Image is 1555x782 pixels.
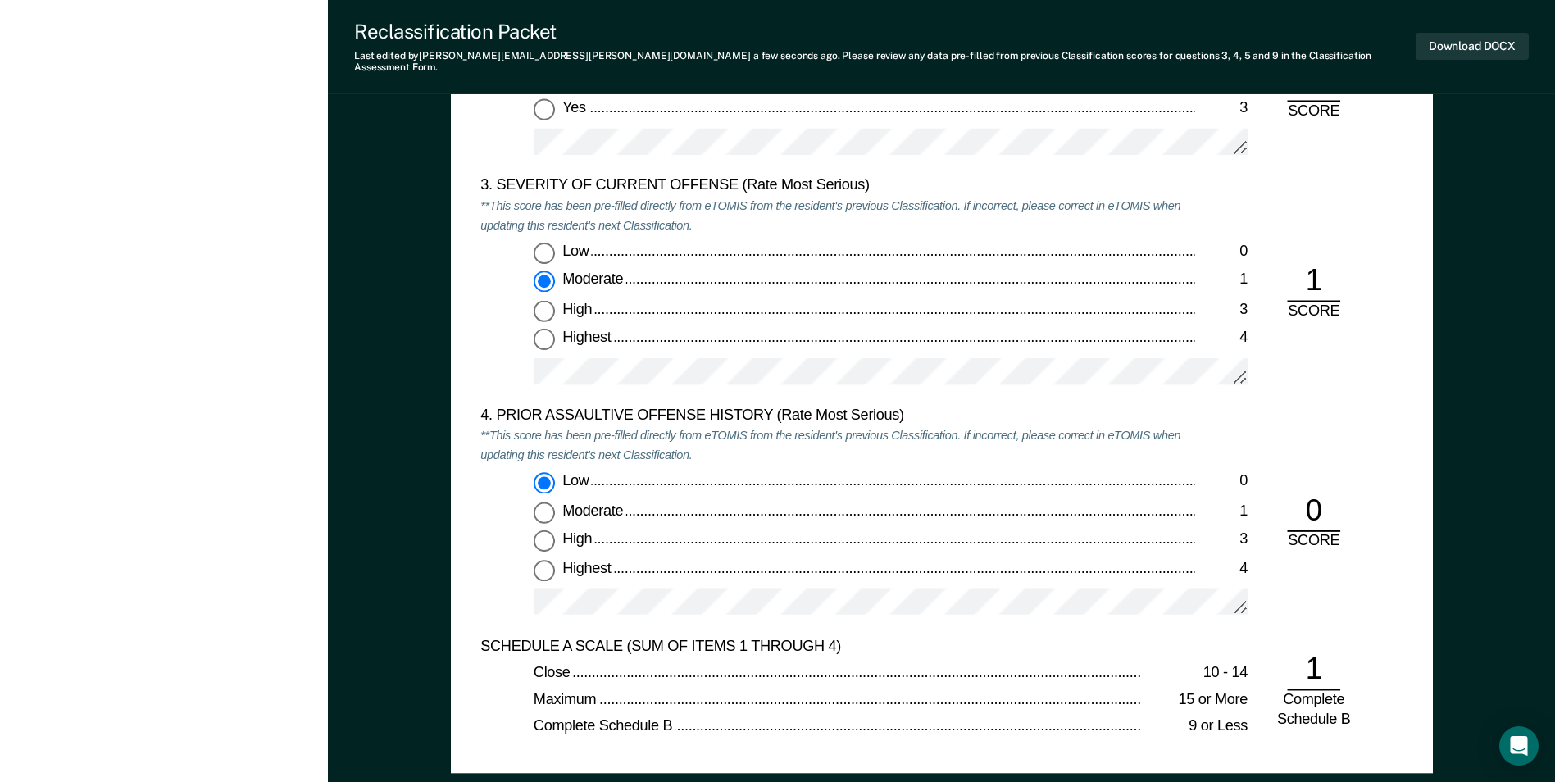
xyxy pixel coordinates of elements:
[1142,690,1248,710] div: 15 or More
[534,472,555,493] input: Low0
[534,663,573,680] span: Close
[534,690,599,707] span: Maximum
[534,271,555,293] input: Moderate1
[534,501,555,522] input: Moderate1
[1287,651,1340,691] div: 1
[1499,726,1539,766] div: Open Intercom Messenger
[1416,33,1529,60] button: Download DOCX
[1194,472,1248,492] div: 0
[562,271,626,288] span: Moderate
[534,717,675,734] span: Complete Schedule B
[480,428,1180,462] em: **This score has been pre-filled directly from eTOMIS from the resident's previous Classification...
[1142,663,1248,683] div: 10 - 14
[1194,242,1248,261] div: 0
[562,300,595,316] span: High
[562,559,614,575] span: Highest
[562,501,626,517] span: Moderate
[562,329,614,345] span: Highest
[480,407,1194,426] div: 4. PRIOR ASSAULTIVE OFFENSE HISTORY (Rate Most Serious)
[354,50,1416,74] div: Last edited by [PERSON_NAME][EMAIL_ADDRESS][PERSON_NAME][DOMAIN_NAME] . Please review any data pr...
[1287,492,1340,532] div: 0
[534,329,555,350] input: Highest4
[534,530,555,551] input: High3
[1274,101,1353,120] div: SCORE
[1287,261,1340,302] div: 1
[1194,530,1248,549] div: 3
[534,99,555,120] input: Yes3
[1194,300,1248,320] div: 3
[1194,559,1248,579] div: 4
[480,177,1194,197] div: 3. SEVERITY OF CURRENT OFFENSE (Rate Most Serious)
[534,242,555,263] input: Low0
[562,99,589,116] span: Yes
[1274,691,1353,730] div: Complete Schedule B
[562,530,595,546] span: High
[354,20,1416,43] div: Reclassification Packet
[1194,99,1248,119] div: 3
[562,472,592,489] span: Low
[1194,501,1248,521] div: 1
[534,559,555,580] input: Highest4
[1194,329,1248,348] div: 4
[1274,532,1353,552] div: SCORE
[480,637,1194,657] div: SCHEDULE A SCALE (SUM OF ITEMS 1 THROUGH 4)
[534,300,555,321] input: High3
[480,198,1180,232] em: **This score has been pre-filled directly from eTOMIS from the resident's previous Classification...
[562,242,592,258] span: Low
[1194,271,1248,291] div: 1
[1142,717,1248,737] div: 9 or Less
[1274,302,1353,322] div: SCORE
[753,50,838,61] span: a few seconds ago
